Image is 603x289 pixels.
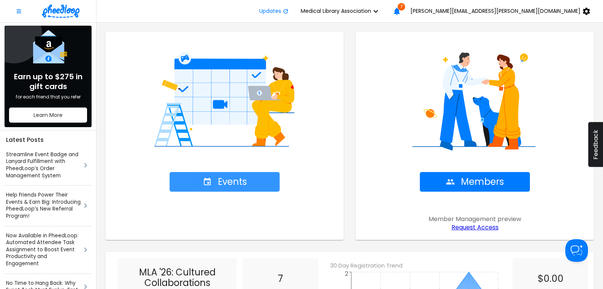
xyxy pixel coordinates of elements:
[6,192,81,220] a: Help Friends Power Their Events & Earn Big: Introducing PheedLoop’s New Referral Program!
[42,5,80,18] img: logo
[592,130,599,160] span: Feedback
[389,4,404,19] button: 7
[420,172,530,192] button: Members
[451,224,499,231] a: Request Access
[330,261,519,270] h6: 30 Day Registration Trend
[259,8,281,14] span: Updates
[124,267,231,288] h3: MLA '26: Cultured Collaborations
[446,177,504,187] span: Members
[6,232,81,267] a: Now Available in PheedLoop: Automated Attendee Task Assignment to Boost Event Productivity and En...
[16,94,81,100] span: for each friend that you refer
[9,72,87,91] span: Earn up to $275 in gift cards
[29,30,67,63] img: Referral
[345,269,348,278] tspan: 2
[5,135,92,145] h4: Latest Posts
[365,41,585,154] img: Home Members
[115,41,335,154] img: Home Events
[398,3,405,11] span: 7
[170,172,280,192] button: Events
[429,216,521,223] span: Member Management preview
[295,4,389,19] button: Medical Library Association
[301,8,371,14] span: Medical Library Association
[249,273,312,284] h2: 7
[203,177,247,187] span: Events
[519,273,582,284] h2: $0.00
[410,8,580,14] span: [PERSON_NAME][EMAIL_ADDRESS][PERSON_NAME][DOMAIN_NAME]
[9,108,87,123] button: Learn More
[34,112,63,118] span: Learn More
[404,4,600,19] button: [PERSON_NAME][EMAIL_ADDRESS][PERSON_NAME][DOMAIN_NAME]
[6,151,81,179] a: Streamline Event Badge and Lanyard Fulfillment with PheedLoop’s Order Management System
[253,4,295,19] button: Updates
[565,239,588,262] iframe: Toggle Customer Support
